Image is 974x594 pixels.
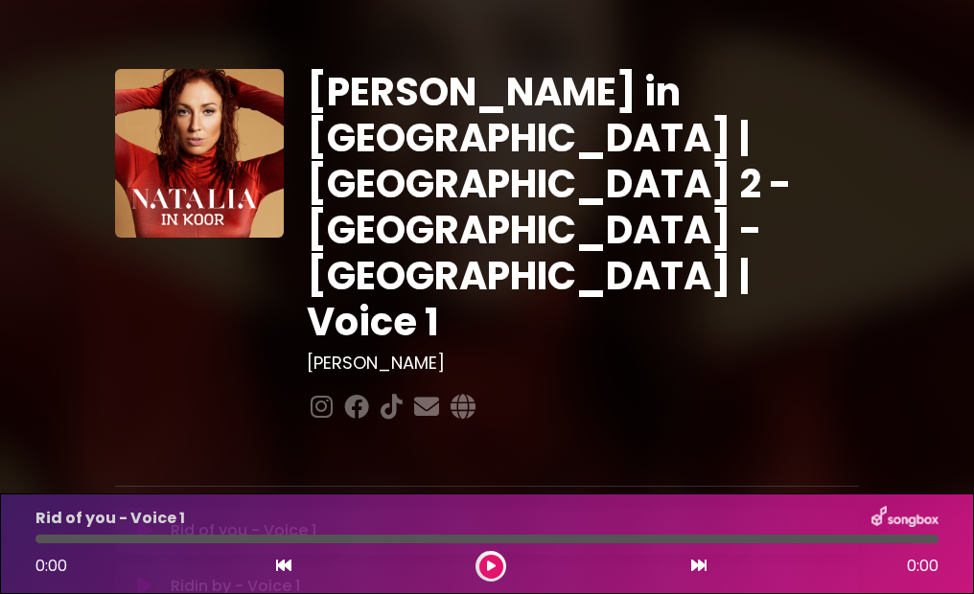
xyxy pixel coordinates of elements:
img: songbox-logo-white.png [871,506,939,531]
img: YTVS25JmS9CLUqXqkEhs [115,69,284,238]
span: 0:00 [907,555,939,578]
span: 0:00 [35,555,67,577]
h1: [PERSON_NAME] in [GEOGRAPHIC_DATA] | [GEOGRAPHIC_DATA] 2 - [GEOGRAPHIC_DATA] - [GEOGRAPHIC_DATA] ... [307,69,859,345]
h3: [PERSON_NAME] [307,353,859,374]
p: Rid of you - Voice 1 [35,507,185,530]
